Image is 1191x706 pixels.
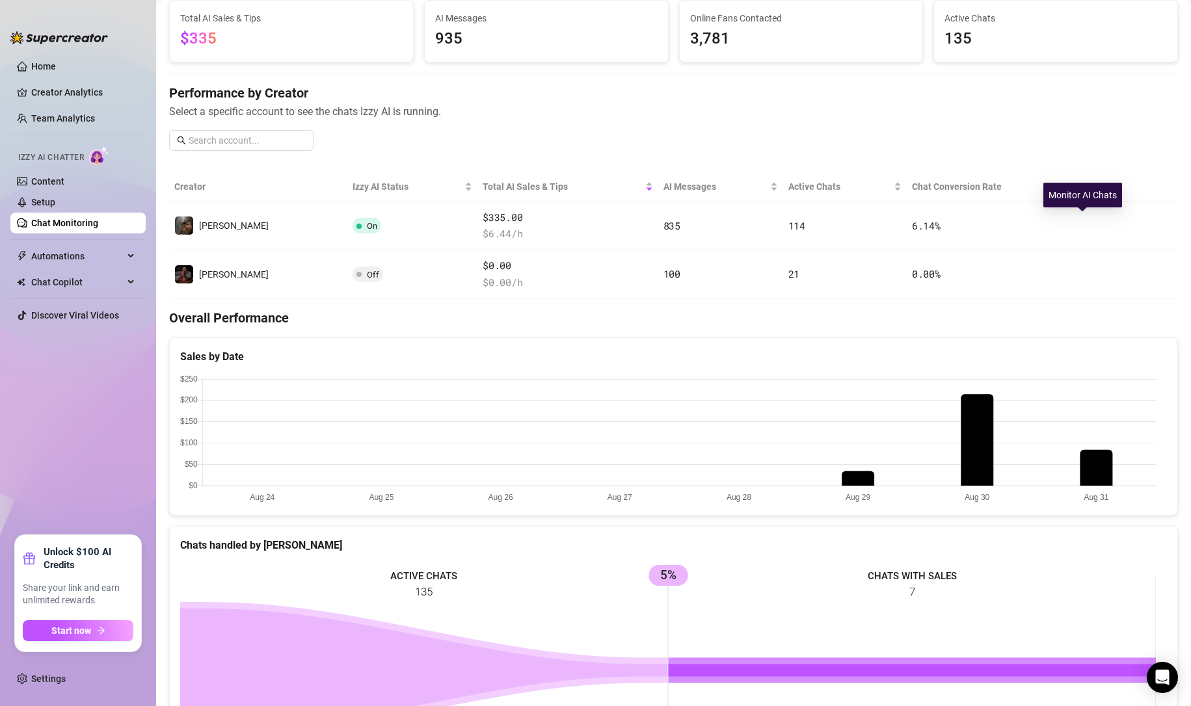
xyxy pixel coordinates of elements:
[169,309,1178,327] h4: Overall Performance
[907,172,1077,202] th: Chat Conversion Rate
[199,269,269,280] span: [PERSON_NAME]
[169,84,1178,102] h4: Performance by Creator
[44,545,133,571] strong: Unlock $100 AI Credits
[435,11,658,25] span: AI Messages
[17,278,25,287] img: Chat Copilot
[180,348,1167,365] div: Sales by Date
[483,226,652,242] span: $ 6.44 /h
[31,310,119,320] a: Discover Viral Videos
[31,197,55,207] a: Setup
[31,113,95,124] a: Team Analytics
[788,219,805,232] span: 114
[690,27,913,51] span: 3,781
[31,218,98,228] a: Chat Monitoring
[663,219,680,232] span: 835
[1147,662,1178,693] div: Open Intercom Messenger
[690,11,913,25] span: Online Fans Contacted
[944,11,1167,25] span: Active Chats
[31,82,135,103] a: Creator Analytics
[175,216,193,235] img: Edgar
[477,172,658,202] th: Total AI Sales & Tips
[788,267,799,280] span: 21
[51,625,91,636] span: Start now
[17,251,27,261] span: thunderbolt
[10,31,108,44] img: logo-BBDzfeDw.svg
[663,179,768,194] span: AI Messages
[189,133,306,148] input: Search account...
[367,221,377,231] span: On
[169,172,347,202] th: Creator
[180,11,403,25] span: Total AI Sales & Tips
[435,27,658,51] span: 935
[788,179,891,194] span: Active Chats
[367,270,379,280] span: Off
[31,246,124,267] span: Automations
[483,258,652,274] span: $0.00
[96,626,105,635] span: arrow-right
[180,29,217,47] span: $335
[177,136,186,145] span: search
[944,27,1167,51] span: 135
[912,267,941,280] span: 0.00 %
[169,103,1178,120] span: Select a specific account to see the chats Izzy AI is running.
[912,219,941,232] span: 6.14 %
[199,220,269,231] span: [PERSON_NAME]
[180,537,1167,553] div: Chats handled by [PERSON_NAME]
[783,172,907,202] th: Active Chats
[31,61,56,72] a: Home
[31,673,66,684] a: Settings
[89,146,109,165] img: AI Chatter
[23,620,133,641] button: Start nowarrow-right
[347,172,478,202] th: Izzy AI Status
[353,179,462,194] span: Izzy AI Status
[1043,183,1122,207] div: Monitor AI Chats
[658,172,783,202] th: AI Messages
[23,552,36,565] span: gift
[18,151,84,164] span: Izzy AI Chatter
[31,176,64,187] a: Content
[663,267,680,280] span: 100
[175,265,193,283] img: Maria
[483,210,652,226] span: $335.00
[483,179,642,194] span: Total AI Sales & Tips
[23,582,133,607] span: Share your link and earn unlimited rewards
[31,272,124,293] span: Chat Copilot
[483,275,652,291] span: $ 0.00 /h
